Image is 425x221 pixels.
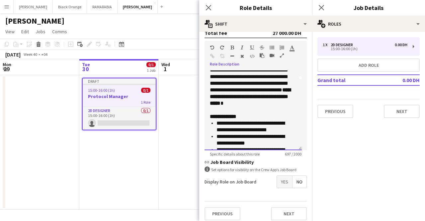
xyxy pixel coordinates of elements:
[220,45,224,50] button: Redo
[205,152,265,157] span: Specific details about this role
[3,27,17,36] a: View
[270,53,274,58] button: Insert video
[312,3,425,12] h3: Job Details
[83,78,156,84] div: Draft
[280,53,284,58] button: Fullscreen
[199,3,312,12] h3: Role Details
[160,65,170,73] span: 1
[141,88,150,93] span: 0/1
[83,93,156,99] h3: Protocol Manager
[205,166,307,173] div: Set options for visibility on the Crew App’s Job Board
[36,29,45,35] span: Jobs
[41,52,47,57] div: +04
[250,54,254,59] button: HTML Code
[317,105,353,118] button: Previous
[83,107,156,130] app-card-role: 2D Designer0/115:00-16:00 (1h)
[312,16,425,32] div: Roles
[33,27,48,36] a: Jobs
[381,75,420,85] td: 0.00 DH
[323,47,407,51] div: 15:00-16:00 (1h)
[260,53,264,58] button: Paste as plain text
[290,45,294,50] button: Text Color
[240,54,244,59] button: Clear Formatting
[19,27,32,36] a: Edit
[146,62,156,67] span: 0/1
[205,207,240,220] button: Previous
[5,51,21,58] div: [DATE]
[270,45,274,50] button: Unordered List
[52,29,67,35] span: Comms
[3,61,11,67] span: Mon
[230,54,234,59] button: Horizontal Line
[88,88,115,93] span: 15:00-16:00 (1h)
[82,78,156,130] app-job-card: Draft15:00-16:00 (1h)0/1Protocol Manager1 Role2D Designer0/115:00-16:00 (1h)
[199,16,312,32] div: Shift
[22,52,39,57] span: Week 40
[87,0,118,13] button: RAMARABIA
[317,58,420,72] button: Add role
[21,29,29,35] span: Edit
[323,43,331,47] div: 1 x
[2,65,11,73] span: 29
[273,30,301,36] div: 27 000.00 DH
[271,207,307,220] button: Next
[205,30,227,36] div: Total fee
[280,152,307,157] span: 697 / 2000
[293,176,306,188] span: No
[260,45,264,50] button: Strikethrough
[230,45,234,50] button: Bold
[141,100,150,105] span: 1 Role
[240,45,244,50] button: Italic
[395,43,407,47] div: 0.00 DH
[317,75,381,85] td: Grand total
[49,27,70,36] a: Comms
[118,0,158,13] button: [PERSON_NAME]
[384,105,420,118] button: Next
[331,43,356,47] div: 2D Designer
[82,61,90,67] span: Tue
[161,61,170,67] span: Wed
[81,65,90,73] span: 30
[277,176,292,188] span: Yes
[280,45,284,50] button: Ordered List
[53,0,87,13] button: Black Orange
[250,45,254,50] button: Underline
[5,29,15,35] span: View
[5,16,64,26] h1: [PERSON_NAME]
[14,0,53,13] button: [PERSON_NAME]
[147,68,155,73] div: 1 Job
[210,45,214,50] button: Undo
[205,179,256,185] label: Display Role on Job Board
[205,159,307,165] h3: Job Board Visibility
